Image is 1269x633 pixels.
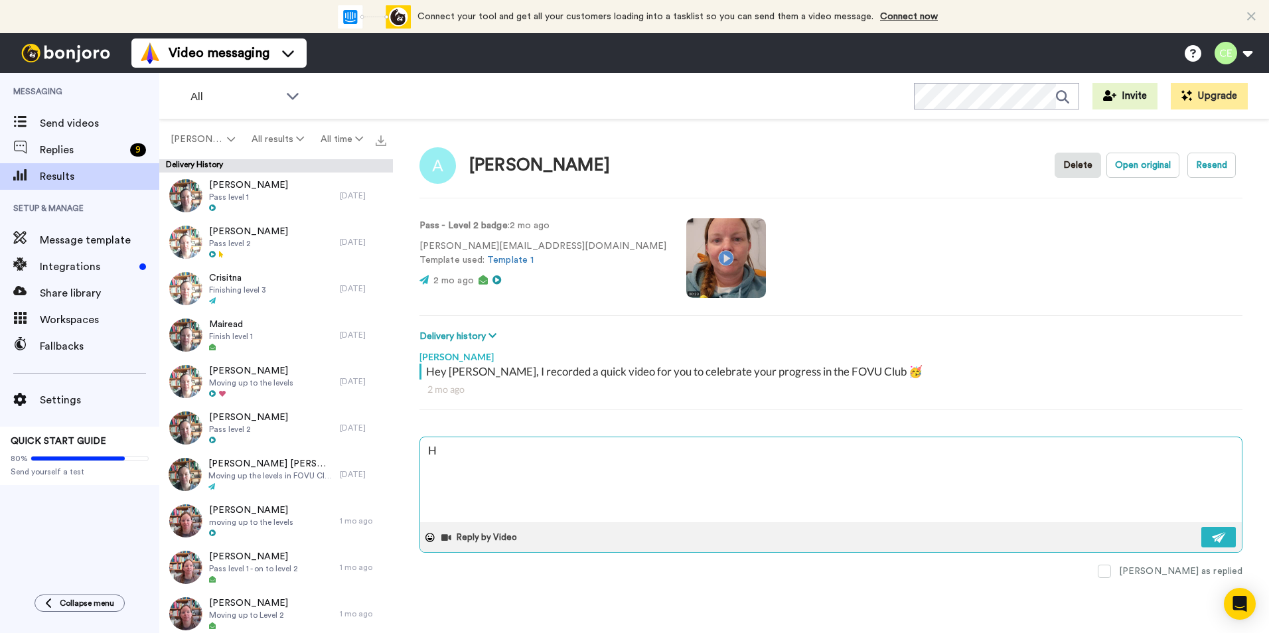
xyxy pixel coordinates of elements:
[376,135,386,146] img: export.svg
[340,562,386,573] div: 1 mo ago
[169,318,202,352] img: 9713f3ce-e767-4a29-a81a-9531163ee78b-thumb.jpg
[159,173,393,219] a: [PERSON_NAME]Pass level 1[DATE]
[209,563,298,574] span: Pass level 1 - on to level 2
[880,12,938,21] a: Connect now
[469,156,610,175] div: [PERSON_NAME]
[208,470,333,481] span: Moving up the levels in FOVU Club
[209,424,288,435] span: Pass level 2
[169,272,202,305] img: cc42183e-52de-4c24-b248-8a46e4d96fe9-thumb.jpg
[340,516,386,526] div: 1 mo ago
[209,610,288,620] span: Moving up to Level 2
[35,595,125,612] button: Collapse menu
[209,378,293,388] span: Moving up to the levels
[171,133,224,146] span: [PERSON_NAME]
[419,329,500,344] button: Delivery history
[162,127,243,151] button: [PERSON_NAME]
[313,127,372,151] button: All time
[159,405,393,451] a: [PERSON_NAME]Pass level 2[DATE]
[433,276,474,285] span: 2 mo ago
[340,423,386,433] div: [DATE]
[130,143,146,157] div: 9
[419,219,666,233] p: : 2 mo ago
[209,192,288,202] span: Pass level 1
[420,437,1242,522] textarea: H
[209,504,293,517] span: [PERSON_NAME]
[11,466,149,477] span: Send yourself a test
[340,469,386,480] div: [DATE]
[40,169,159,184] span: Results
[419,221,508,230] strong: Pass - Level 2 badge
[159,358,393,405] a: [PERSON_NAME]Moving up to the levels[DATE]
[427,383,1234,396] div: 2 mo ago
[419,147,456,184] img: Image of Anna
[372,129,390,149] button: Export all results that match these filters now.
[1106,153,1179,178] button: Open original
[159,498,393,544] a: [PERSON_NAME]moving up to the levels1 mo ago
[209,318,253,331] span: Mairead
[159,451,393,498] a: [PERSON_NAME] [PERSON_NAME]Moving up the levels in FOVU Club[DATE]
[209,364,293,378] span: [PERSON_NAME]
[1171,83,1248,109] button: Upgrade
[1092,83,1157,109] button: Invite
[1224,588,1256,620] div: Open Intercom Messenger
[169,365,202,398] img: 151e6642-1c83-4d57-a1e4-e9ad728443e3-thumb.jpg
[1212,532,1227,543] img: send-white.svg
[340,376,386,387] div: [DATE]
[419,344,1242,364] div: [PERSON_NAME]
[340,283,386,294] div: [DATE]
[209,225,288,238] span: [PERSON_NAME]
[209,178,288,192] span: [PERSON_NAME]
[209,550,298,563] span: [PERSON_NAME]
[40,259,134,275] span: Integrations
[159,312,393,358] a: MaireadFinish level 1[DATE]
[159,544,393,591] a: [PERSON_NAME]Pass level 1 - on to level 21 mo ago
[169,44,269,62] span: Video messaging
[417,12,873,21] span: Connect your tool and get all your customers loading into a tasklist so you can send them a video...
[426,364,1239,380] div: Hey [PERSON_NAME], I recorded a quick video for you to celebrate your progress in the FOVU Club 🥳
[1119,565,1242,578] div: [PERSON_NAME] as replied
[1055,153,1101,178] button: Delete
[243,127,312,151] button: All results
[208,457,333,470] span: [PERSON_NAME] [PERSON_NAME]
[159,265,393,312] a: CrisitnaFinishing level 3[DATE]
[340,190,386,201] div: [DATE]
[11,453,28,464] span: 80%
[440,527,521,547] button: Reply by Video
[159,219,393,265] a: [PERSON_NAME]Pass level 2[DATE]
[169,458,202,491] img: 4b25675b-de8a-4290-974e-d562ac9cb88d-thumb.jpg
[209,238,288,249] span: Pass level 2
[1187,153,1236,178] button: Resend
[40,232,159,248] span: Message template
[209,331,253,342] span: Finish level 1
[169,551,202,584] img: 1cbbc7b6-5e97-491d-8cd0-93d8b6ceb8da-thumb.jpg
[40,312,159,328] span: Workspaces
[40,285,159,301] span: Share library
[169,597,202,630] img: 2ba3a960-9704-4795-b24a-def680473bb1-thumb.jpg
[169,411,202,445] img: 20d7966f-634c-495f-acb3-1461e044f8f5-thumb.jpg
[40,338,159,354] span: Fallbacks
[190,89,279,105] span: All
[159,159,393,173] div: Delivery History
[169,504,202,537] img: de46b65d-7624-4edd-aa57-5d87c40571ef-thumb.jpg
[340,237,386,247] div: [DATE]
[419,240,666,267] p: [PERSON_NAME][EMAIL_ADDRESS][DOMAIN_NAME] Template used:
[209,285,266,295] span: Finishing level 3
[338,5,411,29] div: animation
[209,597,288,610] span: [PERSON_NAME]
[487,255,534,265] a: Template 1
[40,392,159,408] span: Settings
[16,44,115,62] img: bj-logo-header-white.svg
[209,411,288,424] span: [PERSON_NAME]
[40,142,125,158] span: Replies
[60,598,114,608] span: Collapse menu
[340,608,386,619] div: 1 mo ago
[340,330,386,340] div: [DATE]
[40,115,159,131] span: Send videos
[209,271,266,285] span: Crisitna
[139,42,161,64] img: vm-color.svg
[11,437,106,446] span: QUICK START GUIDE
[209,517,293,527] span: moving up to the levels
[169,226,202,259] img: d25b2fe0-23d5-4545-a410-9ec3baa9bbbc-thumb.jpg
[169,179,202,212] img: 2a372540-f9c2-400f-885c-c3001e0c5d92-thumb.jpg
